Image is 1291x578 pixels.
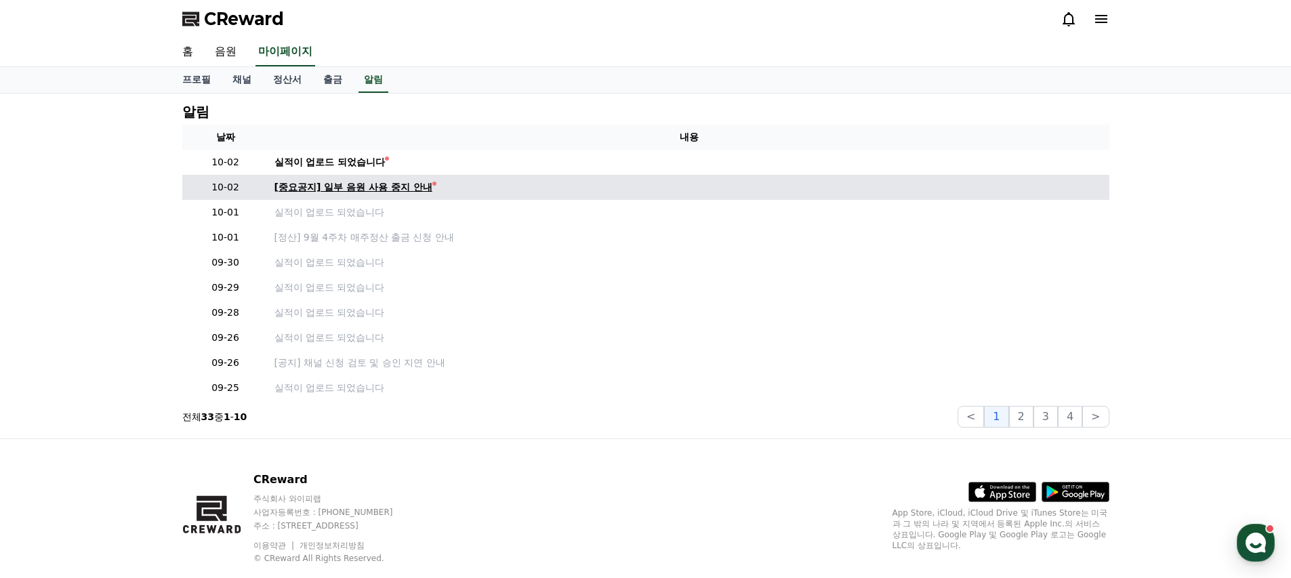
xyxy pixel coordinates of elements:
[274,356,1104,370] a: [공지] 채널 신청 검토 및 승인 지연 안내
[22,35,33,46] img: website_grey.svg
[188,155,264,169] p: 10-02
[182,410,247,424] p: 전체 중 -
[234,411,247,422] strong: 10
[253,553,419,564] p: © CReward All Rights Reserved.
[188,205,264,220] p: 10-01
[1058,406,1082,428] button: 4
[358,67,388,93] a: 알림
[22,22,33,33] img: logo_orange.svg
[253,472,419,488] p: CReward
[262,67,312,93] a: 정산서
[253,493,419,504] p: 주식회사 와이피랩
[274,230,1104,245] a: [정산] 9월 4주차 매주정산 출금 신청 안내
[52,80,121,89] div: Domain Overview
[89,430,175,463] a: 대화
[182,8,284,30] a: CReward
[269,125,1109,150] th: 내용
[135,79,146,89] img: tab_keywords_by_traffic_grey.svg
[224,411,230,422] strong: 1
[274,180,1104,194] a: [중요공지] 일부 음원 사용 중지 안내
[201,411,214,422] strong: 33
[188,331,264,345] p: 09-26
[274,381,1104,395] a: 실적이 업로드 되었습니다
[188,306,264,320] p: 09-28
[253,507,419,518] p: 사업자등록번호 : [PHONE_NUMBER]
[204,8,284,30] span: CReward
[274,205,1104,220] a: 실적이 업로드 되었습니다
[893,508,1109,551] p: App Store, iCloud, iCloud Drive 및 iTunes Store는 미국과 그 밖의 나라 및 지역에서 등록된 Apple Inc.의 서비스 상표입니다. Goo...
[37,79,47,89] img: tab_domain_overview_orange.svg
[182,125,269,150] th: 날짜
[4,430,89,463] a: 홈
[253,520,419,531] p: 주소 : [STREET_ADDRESS]
[253,541,296,550] a: 이용약관
[171,38,204,66] a: 홈
[182,104,209,119] h4: 알림
[171,67,222,93] a: 프로필
[274,155,386,169] div: 실적이 업로드 되었습니다
[1033,406,1058,428] button: 3
[188,356,264,370] p: 09-26
[124,451,140,461] span: 대화
[222,67,262,93] a: 채널
[274,180,432,194] div: [중요공지] 일부 음원 사용 중지 안내
[188,230,264,245] p: 10-01
[984,406,1008,428] button: 1
[188,281,264,295] p: 09-29
[188,180,264,194] p: 10-02
[274,255,1104,270] a: 실적이 업로드 되었습니다
[1009,406,1033,428] button: 2
[274,331,1104,345] a: 실적이 업로드 되었습니다
[209,450,226,461] span: 설정
[43,450,51,461] span: 홈
[274,306,1104,320] a: 실적이 업로드 되었습니다
[204,38,247,66] a: 음원
[150,80,228,89] div: Keywords by Traffic
[38,22,66,33] div: v 4.0.25
[274,281,1104,295] a: 실적이 업로드 되었습니다
[188,255,264,270] p: 09-30
[255,38,315,66] a: 마이페이지
[300,541,365,550] a: 개인정보처리방침
[175,430,260,463] a: 설정
[35,35,149,46] div: Domain: [DOMAIN_NAME]
[312,67,353,93] a: 출금
[1082,406,1109,428] button: >
[274,155,1104,169] a: 실적이 업로드 되었습니다
[958,406,984,428] button: <
[188,381,264,395] p: 09-25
